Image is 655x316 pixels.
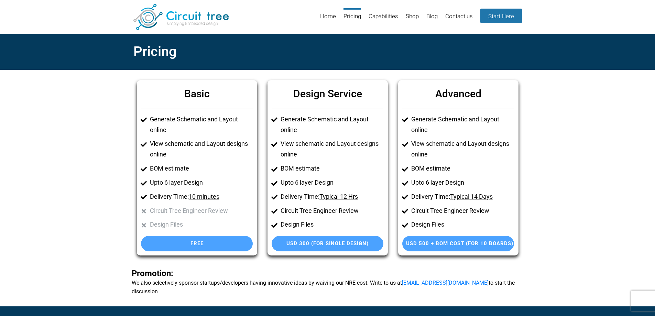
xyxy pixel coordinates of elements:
[272,84,383,103] h6: Design Service
[141,84,253,103] h6: Basic
[150,206,253,216] li: Circuit Tree Engineer Review
[189,193,219,200] u: 10 minutes
[150,177,253,188] li: Upto 6 layer Design
[132,269,524,296] b: We also selectively sponsor startups/developers having innovative ideas by waiving our NRE cost. ...
[343,8,361,31] a: Pricing
[411,163,514,174] li: BOM estimate
[450,193,493,200] u: Typical 14 Days
[150,192,253,202] li: Delivery Time:
[480,9,522,23] a: Start Here
[281,206,383,216] li: Circuit Tree Engineer Review
[411,139,514,160] li: View schematic and Layout designs online
[281,192,383,202] li: Delivery Time:
[281,139,383,160] li: View schematic and Layout designs online
[150,219,253,230] li: Design Files
[411,192,514,202] li: Delivery Time:
[402,280,489,286] a: [EMAIL_ADDRESS][DOMAIN_NAME]
[445,8,473,31] a: Contact us
[402,84,514,103] h6: Advanced
[411,219,514,230] li: Design Files
[150,163,253,174] li: BOM estimate
[319,193,358,200] u: Typical 12 Hrs
[281,163,383,174] li: BOM estimate
[411,206,514,216] li: Circuit Tree Engineer Review
[281,114,383,135] li: Generate Schematic and Layout online
[320,8,336,31] a: Home
[402,236,514,251] a: USD 500 + BOM Cost (For 10 Boards)
[411,177,514,188] li: Upto 6 layer Design
[406,8,419,31] a: Shop
[272,236,383,251] a: USD 300 (For single Design)
[281,177,383,188] li: Upto 6 layer Design
[150,139,253,160] li: View schematic and Layout designs online
[369,8,398,31] a: Capabilities
[141,236,253,251] a: Free
[411,114,514,135] li: Generate Schematic and Layout online
[150,114,253,135] li: Generate Schematic and Layout online
[132,269,173,278] span: Promotion:
[426,8,438,31] a: Blog
[281,219,383,230] li: Design Files
[133,40,522,64] h2: Pricing
[133,4,229,30] img: Circuit Tree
